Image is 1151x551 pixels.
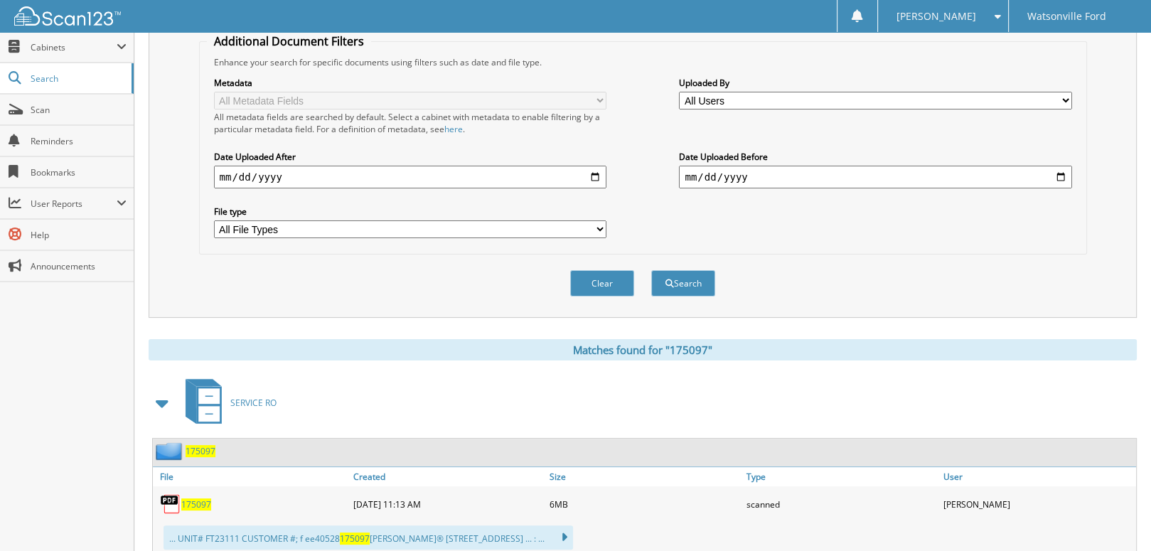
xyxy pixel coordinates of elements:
span: [PERSON_NAME] [896,12,976,21]
span: Search [31,73,124,85]
span: Watsonville Ford [1027,12,1106,21]
iframe: Chat Widget [1080,483,1151,551]
input: end [679,166,1071,188]
span: Bookmarks [31,166,127,178]
img: folder2.png [156,442,186,460]
a: Type [743,467,940,486]
label: Uploaded By [679,77,1071,89]
label: File type [214,205,606,218]
a: Size [546,467,743,486]
span: User Reports [31,198,117,210]
img: PDF.png [160,493,181,515]
img: scan123-logo-white.svg [14,6,121,26]
span: Cabinets [31,41,117,53]
div: Matches found for "175097" [149,339,1137,360]
legend: Additional Document Filters [207,33,371,49]
span: Help [31,229,127,241]
div: [PERSON_NAME] [939,490,1136,518]
label: Date Uploaded Before [679,151,1071,163]
span: Announcements [31,260,127,272]
a: SERVICE RO [177,375,277,431]
a: User [939,467,1136,486]
a: File [153,467,350,486]
label: Metadata [214,77,606,89]
div: ... UNIT# FT23111 CUSTOMER #; f ee40528 [PERSON_NAME]® [STREET_ADDRESS] ... : ... [164,525,573,550]
a: Created [350,467,547,486]
input: start [214,166,606,188]
a: 175097 [186,445,215,457]
span: Reminders [31,135,127,147]
label: Date Uploaded After [214,151,606,163]
span: SERVICE RO [230,397,277,409]
button: Clear [570,270,634,296]
div: 6MB [546,490,743,518]
span: 175097 [340,533,370,545]
div: All metadata fields are searched by default. Select a cabinet with metadata to enable filtering b... [214,111,606,135]
div: Enhance your search for specific documents using filters such as date and file type. [207,56,1079,68]
div: [DATE] 11:13 AM [350,490,547,518]
a: here [444,123,463,135]
span: Scan [31,104,127,116]
button: Search [651,270,715,296]
a: 175097 [181,498,211,510]
div: scanned [743,490,940,518]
